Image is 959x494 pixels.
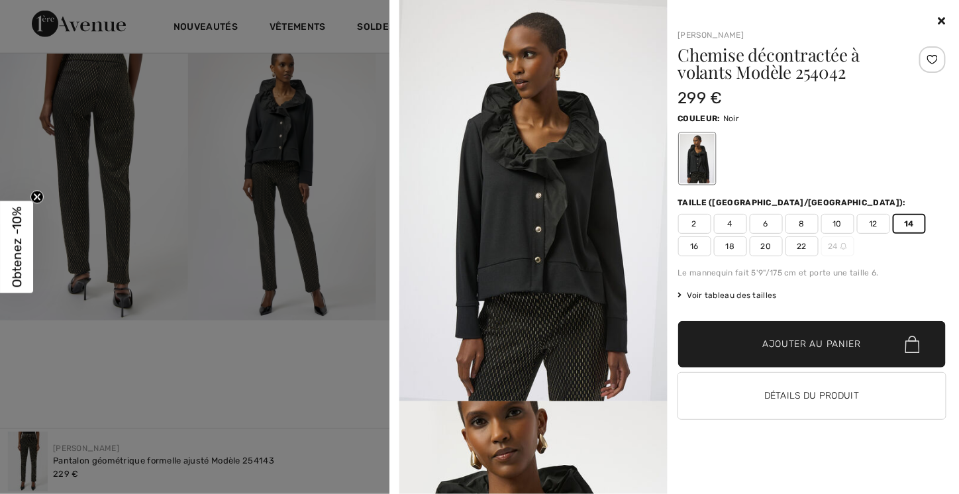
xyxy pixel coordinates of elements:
[678,30,744,40] a: [PERSON_NAME]
[678,289,778,301] span: Voir tableau des tailles
[821,236,854,256] span: 24
[723,114,739,123] span: Noir
[678,46,901,81] h1: Chemise décontractée à volants Modèle 254042
[750,236,783,256] span: 20
[857,214,890,234] span: 12
[714,236,747,256] span: 18
[9,207,25,287] span: Obtenez -10%
[905,336,920,353] img: Bag.svg
[678,236,711,256] span: 16
[678,321,946,368] button: Ajouter au panier
[30,191,44,204] button: Close teaser
[785,214,819,234] span: 8
[821,214,854,234] span: 10
[678,267,946,279] div: Le mannequin fait 5'9"/175 cm et porte une taille 6.
[785,236,819,256] span: 22
[678,197,909,209] div: Taille ([GEOGRAPHIC_DATA]/[GEOGRAPHIC_DATA]):
[762,338,861,352] span: Ajouter au panier
[678,89,723,107] span: 299 €
[893,214,926,234] span: 14
[678,214,711,234] span: 2
[678,114,721,123] span: Couleur:
[750,214,783,234] span: 6
[30,9,56,21] span: Aide
[680,134,714,183] div: Noir
[678,373,946,419] button: Détails du produit
[840,243,847,250] img: ring-m.svg
[714,214,747,234] span: 4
